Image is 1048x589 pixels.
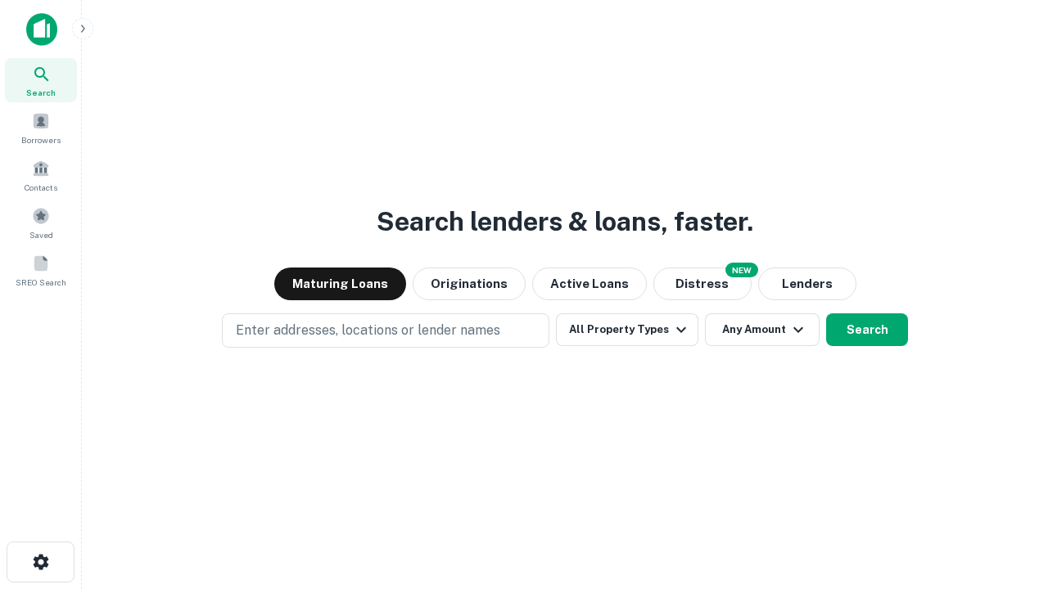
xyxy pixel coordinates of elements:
[26,86,56,99] span: Search
[966,458,1048,537] iframe: Chat Widget
[725,263,758,277] div: NEW
[21,133,61,146] span: Borrowers
[25,181,57,194] span: Contacts
[5,200,77,245] a: Saved
[5,248,77,292] a: SREO Search
[758,268,856,300] button: Lenders
[26,13,57,46] img: capitalize-icon.png
[274,268,406,300] button: Maturing Loans
[653,268,752,300] button: Search distressed loans with lien and other non-mortgage details.
[16,276,66,289] span: SREO Search
[222,313,549,348] button: Enter addresses, locations or lender names
[826,313,908,346] button: Search
[413,268,526,300] button: Originations
[532,268,647,300] button: Active Loans
[5,106,77,150] a: Borrowers
[29,228,53,241] span: Saved
[705,313,820,346] button: Any Amount
[5,58,77,102] a: Search
[236,321,500,340] p: Enter addresses, locations or lender names
[377,202,753,241] h3: Search lenders & loans, faster.
[5,153,77,197] a: Contacts
[556,313,698,346] button: All Property Types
